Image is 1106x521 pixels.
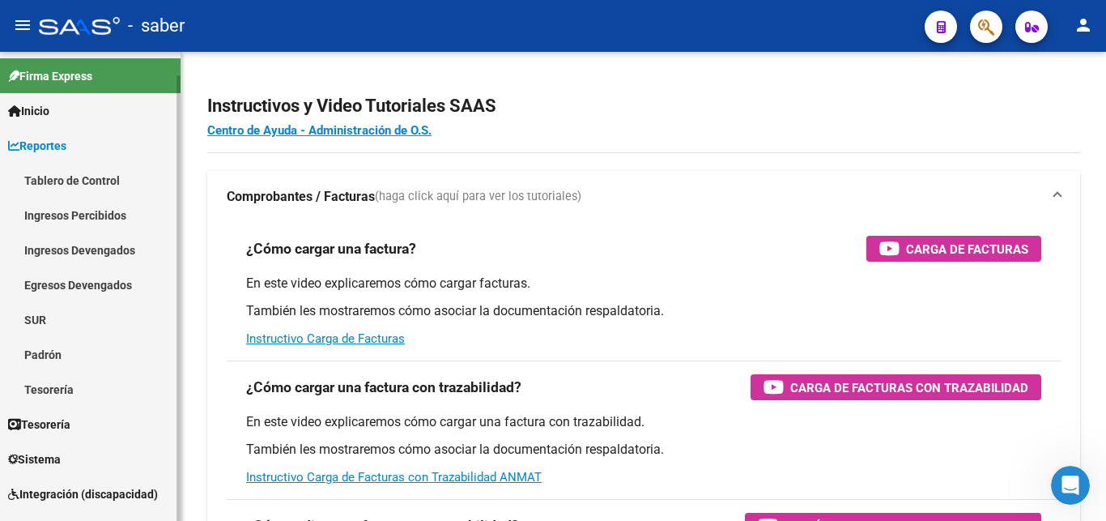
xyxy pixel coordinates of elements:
a: Centro de Ayuda - Administración de O.S. [207,123,432,138]
p: También les mostraremos cómo asociar la documentación respaldatoria. [246,441,1041,459]
mat-icon: person [1074,15,1093,35]
button: Carga de Facturas con Trazabilidad [751,374,1041,400]
p: También les mostraremos cómo asociar la documentación respaldatoria. [246,302,1041,320]
a: Instructivo Carga de Facturas [246,331,405,346]
span: Firma Express [8,67,92,85]
span: (haga click aquí para ver los tutoriales) [375,188,581,206]
h3: ¿Cómo cargar una factura con trazabilidad? [246,376,521,399]
mat-icon: menu [13,15,32,35]
strong: Comprobantes / Facturas [227,188,375,206]
p: En este video explicaremos cómo cargar facturas. [246,275,1041,293]
a: Instructivo Carga de Facturas con Trazabilidad ANMAT [246,470,542,485]
mat-expansion-panel-header: Comprobantes / Facturas(haga click aquí para ver los tutoriales) [207,171,1080,223]
span: Integración (discapacidad) [8,485,158,503]
h3: ¿Cómo cargar una factura? [246,237,416,260]
span: Tesorería [8,416,70,433]
p: En este video explicaremos cómo cargar una factura con trazabilidad. [246,413,1041,431]
span: Carga de Facturas con Trazabilidad [790,378,1028,398]
span: Inicio [8,102,49,120]
iframe: Intercom live chat [1051,466,1090,505]
span: Reportes [8,137,66,155]
span: Carga de Facturas [906,239,1028,259]
span: Sistema [8,451,61,468]
button: Carga de Facturas [866,236,1041,262]
span: - saber [128,8,185,44]
h2: Instructivos y Video Tutoriales SAAS [207,91,1080,122]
